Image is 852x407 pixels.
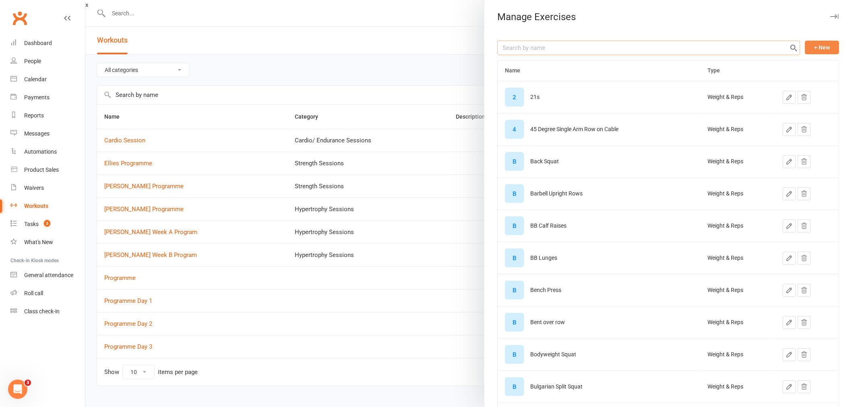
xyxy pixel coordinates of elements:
[24,185,44,191] div: Waivers
[85,1,88,8] react-component: x
[530,351,576,358] div: Bodyweight Squat
[44,220,50,227] span: 3
[530,191,583,197] div: Barbell Upright Rows
[530,255,557,261] div: BB Lunges
[700,370,775,403] td: Weight & Reps
[505,216,524,235] div: Set exercise image
[497,41,800,55] input: Search by name
[700,145,775,177] td: Weight & Reps
[24,94,50,101] div: Payments
[484,11,852,23] div: Manage Exercises
[700,242,775,274] td: Weight & Reps
[24,40,52,46] div: Dashboard
[10,233,85,251] a: What's New
[505,184,524,203] div: Set exercise image
[505,120,524,139] div: Set exercise image
[700,210,775,242] td: Weight & Reps
[24,290,43,296] div: Roll call
[24,76,47,82] div: Calendar
[10,215,85,233] a: Tasks 3
[10,52,85,70] a: People
[24,130,50,137] div: Messages
[700,113,775,145] td: Weight & Reps
[700,306,775,338] td: Weight & Reps
[505,377,524,396] div: Set exercise image
[505,345,524,364] div: Set exercise image
[498,60,700,81] th: Name
[10,302,85,321] a: Class kiosk mode
[10,125,85,143] a: Messages
[24,148,57,155] div: Automations
[10,8,30,28] a: Clubworx
[700,338,775,370] td: Weight & Reps
[700,81,775,113] td: Weight & Reps
[700,274,775,306] td: Weight & Reps
[25,380,31,386] span: 3
[24,221,39,227] div: Tasks
[10,88,85,107] a: Payments
[24,166,59,173] div: Product Sales
[505,152,524,171] div: Set exercise image
[10,197,85,215] a: Workouts
[530,384,583,390] div: Bulgarian Split Squat
[10,161,85,179] a: Product Sales
[505,281,524,300] div: Set exercise image
[530,223,567,229] div: BB Calf Raises
[530,158,559,164] div: Back Squat
[10,284,85,302] a: Roll call
[10,70,85,88] a: Calendar
[24,112,44,119] div: Reports
[505,88,524,107] div: Set exercise image
[24,203,48,209] div: Workouts
[24,239,53,245] div: What's New
[505,249,524,267] div: Set exercise image
[505,313,524,332] div: Set exercise image
[530,319,565,325] div: Bent over row
[805,41,839,54] button: + New
[530,287,561,293] div: Bench Press
[10,34,85,52] a: Dashboard
[700,60,775,81] th: Type
[24,272,73,278] div: General attendance
[530,126,618,132] div: 45 Degree Single Arm Row on Cable
[24,58,41,64] div: People
[8,380,27,399] iframe: Intercom live chat
[10,107,85,125] a: Reports
[10,143,85,161] a: Automations
[700,177,775,210] td: Weight & Reps
[24,308,60,314] div: Class check-in
[530,94,540,100] div: 21s
[10,266,85,284] a: General attendance kiosk mode
[10,179,85,197] a: Waivers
